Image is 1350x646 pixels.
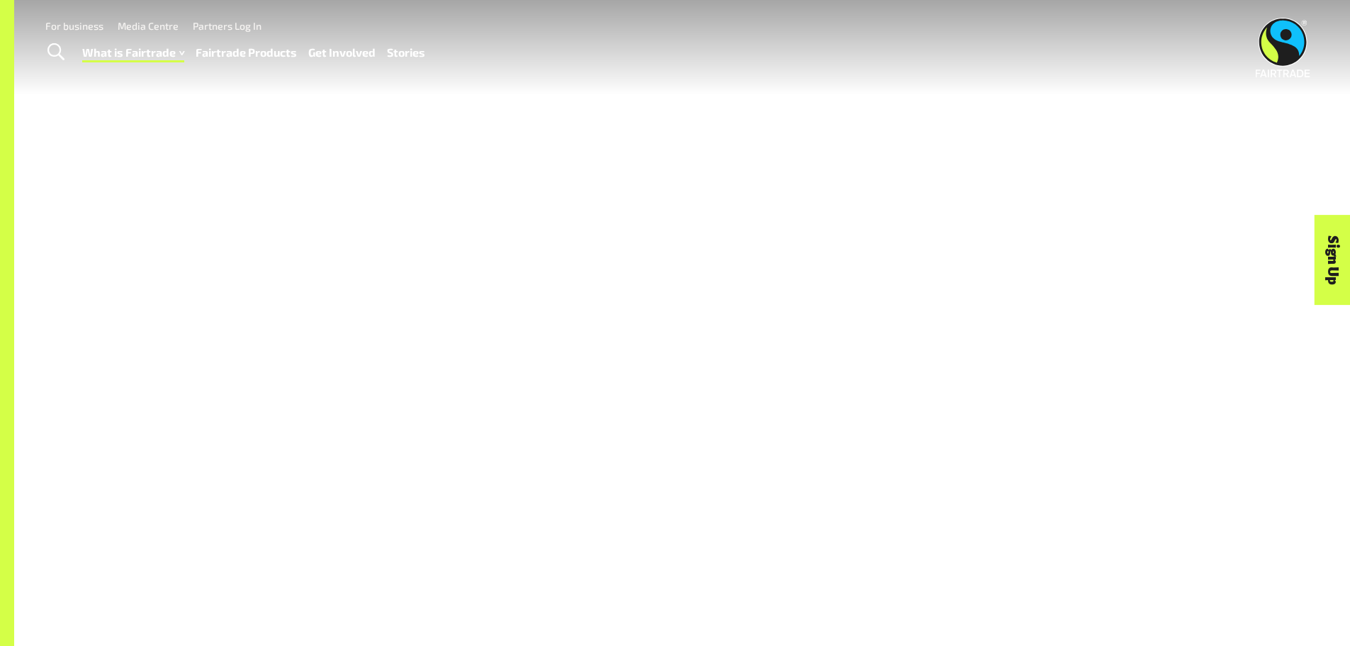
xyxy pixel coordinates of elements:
[45,20,103,32] a: For business
[1256,18,1310,77] img: Fairtrade Australia New Zealand logo
[308,43,376,63] a: Get Involved
[82,43,184,63] a: What is Fairtrade
[38,35,73,70] a: Toggle Search
[118,20,179,32] a: Media Centre
[196,43,297,63] a: Fairtrade Products
[193,20,261,32] a: Partners Log In
[387,43,425,63] a: Stories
